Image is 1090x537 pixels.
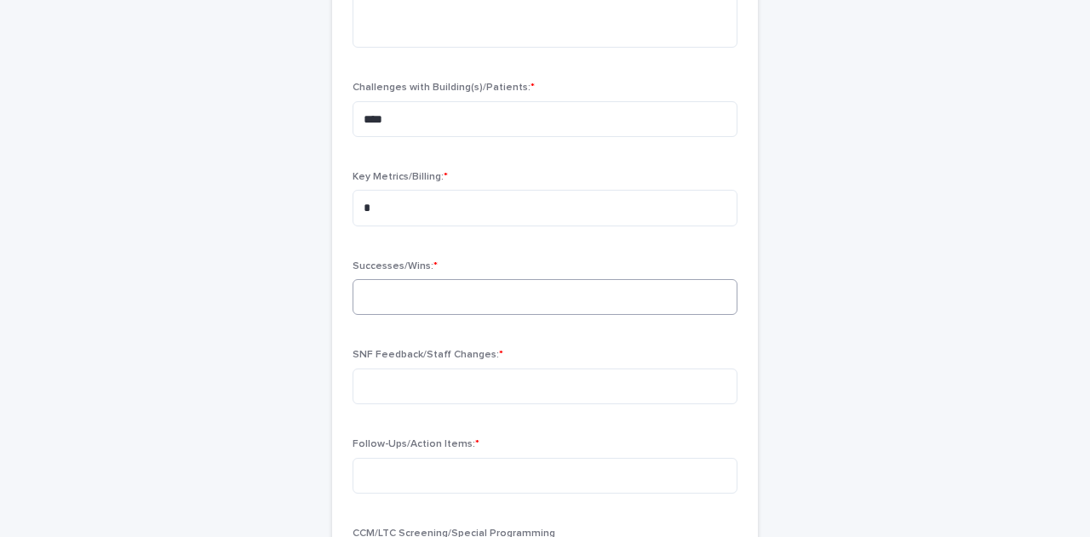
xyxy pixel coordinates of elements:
span: Follow-Ups/Action Items: [353,439,479,449]
span: Challenges with Building(s)/Patients: [353,83,535,93]
span: SNF Feedback/Staff Changes: [353,350,503,360]
span: Successes/Wins: [353,261,438,271]
span: Key Metrics/Billing: [353,172,448,182]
